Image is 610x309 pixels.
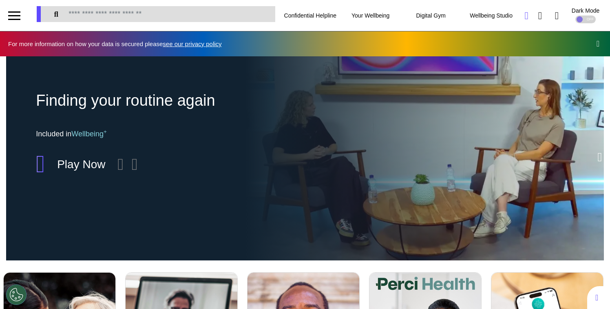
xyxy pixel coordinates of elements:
[401,4,461,27] div: Digital Gym
[163,40,221,47] a: see our privacy policy
[6,285,27,305] button: Open Preferences
[104,129,107,135] sup: +
[71,130,107,138] span: Wellbeing
[57,156,105,173] div: Play Now
[340,4,401,27] div: Your Wellbeing
[8,41,230,47] div: For more information on how your data is secured please
[572,8,599,13] div: Dark Mode
[461,4,522,27] div: Wellbeing Studio
[36,129,365,140] div: Included in
[280,4,340,27] div: Confidential Helpline
[36,89,365,112] div: Finding your routine again
[575,16,596,23] div: OFF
